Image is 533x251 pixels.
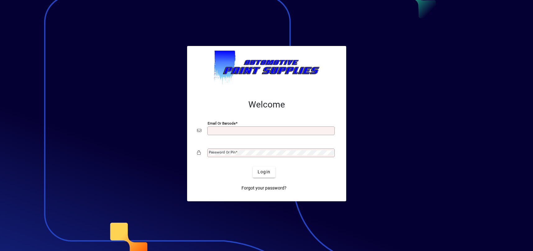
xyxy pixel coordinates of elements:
span: Forgot your password? [241,185,287,191]
mat-label: Password or Pin [209,150,236,154]
a: Forgot your password? [239,183,289,194]
mat-label: Email or Barcode [208,121,236,125]
span: Login [258,169,270,175]
button: Login [253,167,275,178]
h2: Welcome [197,99,336,110]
